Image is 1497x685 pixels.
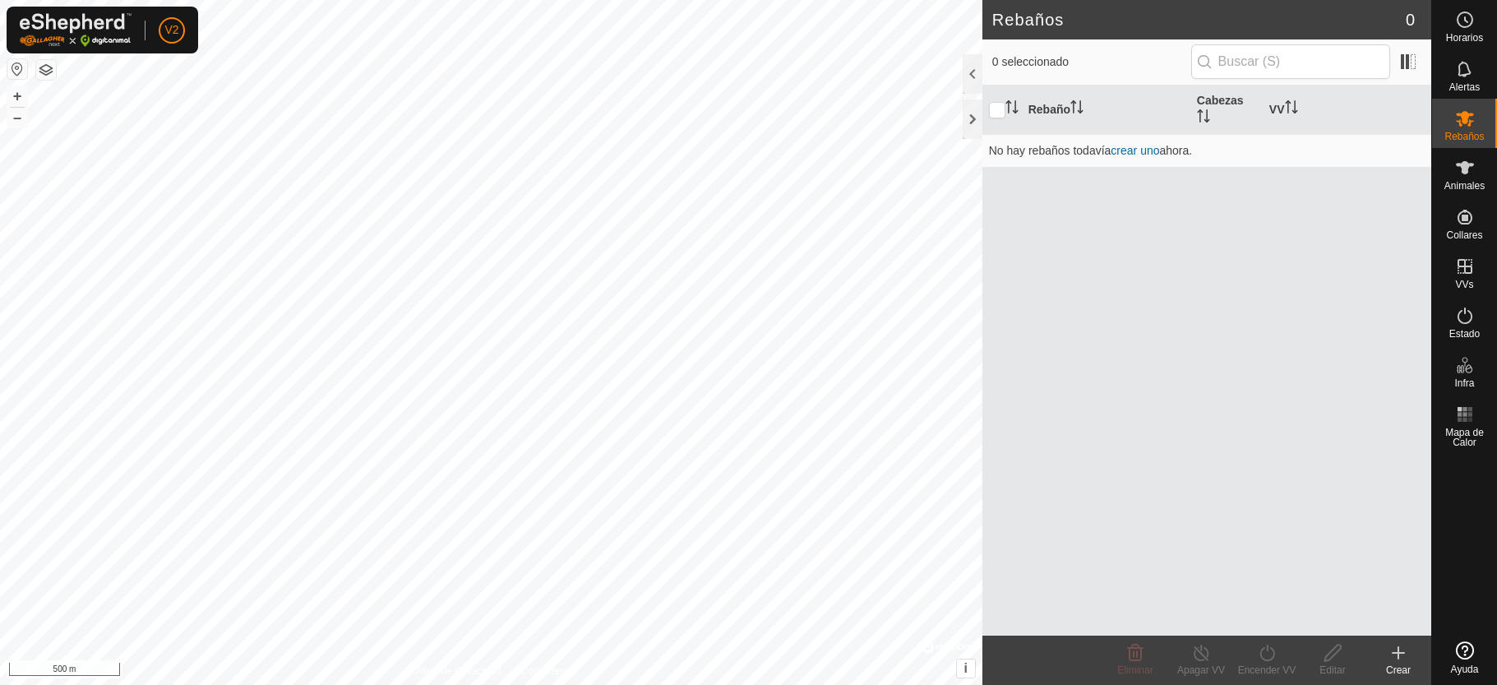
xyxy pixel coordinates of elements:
td: No hay rebaños todavía ahora. [982,134,1431,167]
a: Contáctenos [520,664,575,678]
span: 0 seleccionado [992,53,1191,71]
p-sorticon: Activar para ordenar [1285,103,1298,116]
button: Restablecer Mapa [7,59,27,79]
a: Política de Privacidad [406,664,501,678]
span: Estado [1449,329,1480,339]
span: Mapa de Calor [1436,428,1493,447]
h2: Rebaños [992,10,1406,30]
span: V2 [164,21,178,39]
a: Ayuda [1432,635,1497,681]
span: Eliminar [1117,664,1153,676]
div: Editar [1300,663,1365,678]
span: Ayuda [1451,664,1479,674]
span: Alertas [1449,82,1480,92]
th: VV [1263,86,1431,135]
span: i [963,661,967,675]
input: Buscar (S) [1191,44,1390,79]
span: Animales [1444,181,1485,191]
span: Collares [1446,230,1482,240]
a: crear uno [1111,144,1159,157]
span: 0 [1406,7,1415,32]
th: Cabezas [1190,86,1263,135]
button: Capas del Mapa [36,60,56,80]
p-sorticon: Activar para ordenar [1005,103,1019,116]
span: Horarios [1446,33,1483,43]
div: Encender VV [1234,663,1300,678]
span: VVs [1455,280,1473,289]
p-sorticon: Activar para ordenar [1070,103,1083,116]
button: – [7,108,27,127]
span: Rebaños [1444,132,1484,141]
p-sorticon: Activar para ordenar [1197,112,1210,125]
span: Infra [1454,378,1474,388]
th: Rebaño [1022,86,1190,135]
div: Apagar VV [1168,663,1234,678]
button: + [7,86,27,106]
button: i [957,660,975,678]
img: Logo Gallagher [20,13,132,47]
div: Crear [1365,663,1431,678]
